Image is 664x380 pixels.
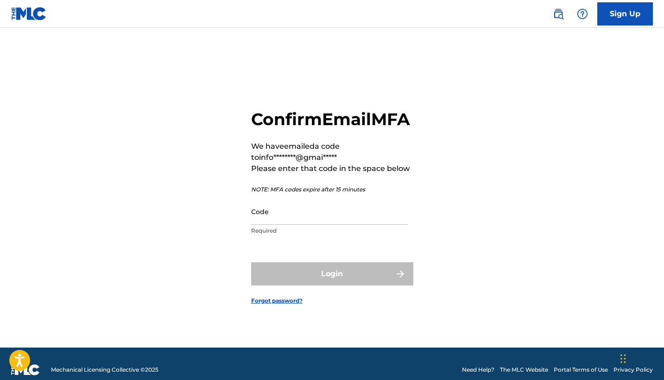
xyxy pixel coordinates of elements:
[618,336,664,380] div: Widget de chat
[577,8,588,19] img: help
[251,227,408,235] p: Required
[613,366,653,374] a: Privacy Policy
[620,345,626,373] div: Arrastrar
[251,163,413,174] p: Please enter that code in the space below
[251,297,303,305] a: Forgot password?
[597,2,653,25] a: Sign Up
[554,366,608,374] a: Portal Terms of Use
[251,185,413,194] p: NOTE: MFA codes expire after 15 minutes
[553,8,564,19] img: search
[618,336,664,380] iframe: Chat Widget
[549,5,568,23] a: Public Search
[500,366,548,374] a: The MLC Website
[11,7,47,20] img: MLC Logo
[51,366,158,374] span: Mechanical Licensing Collective © 2025
[462,366,494,374] a: Need Help?
[11,364,40,375] img: logo
[573,5,592,23] div: Help
[251,109,413,130] h2: Confirm Email MFA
